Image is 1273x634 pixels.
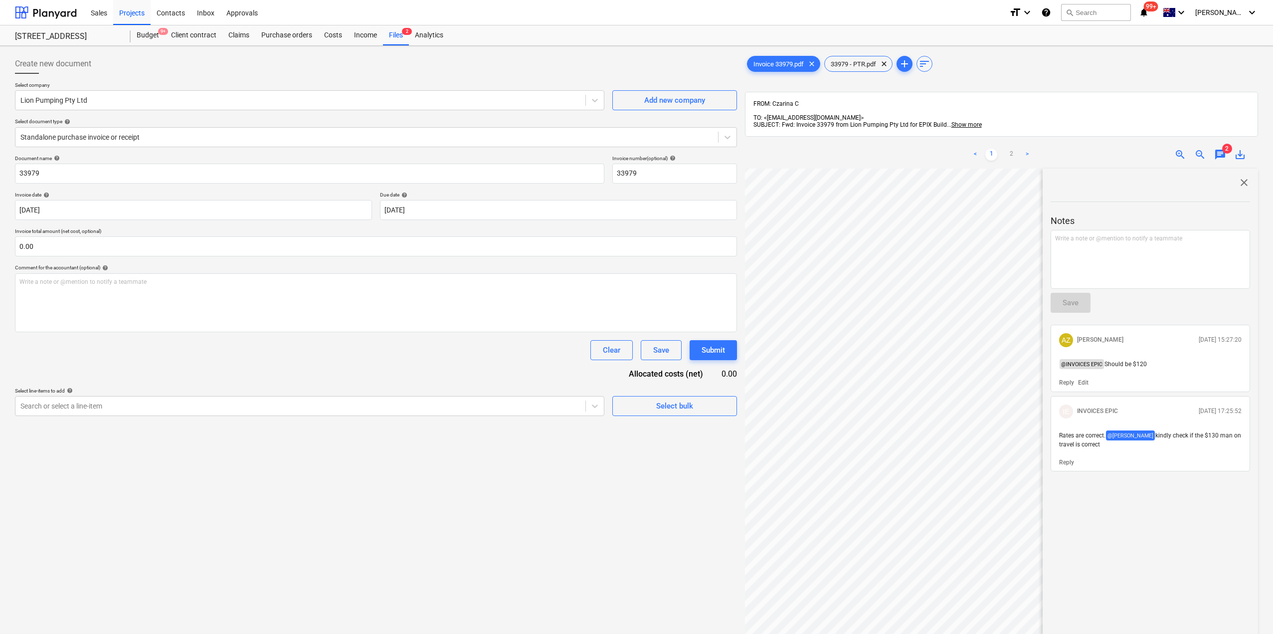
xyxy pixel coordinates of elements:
[165,25,222,45] a: Client contract
[15,236,737,256] input: Invoice total amount (net cost, optional)
[825,60,882,68] span: 33979 - PTR.pdf
[1005,149,1017,161] a: Page 2
[1060,359,1104,369] span: @ INVOICES EPIC
[1066,8,1074,16] span: search
[222,25,255,45] a: Claims
[131,25,165,45] a: Budget9+
[1238,177,1250,189] span: close
[1144,1,1158,11] span: 99+
[1104,361,1147,368] span: Should be $120
[1175,6,1187,18] i: keyboard_arrow_down
[1214,149,1226,161] span: chat
[402,28,412,35] span: 2
[1077,407,1118,416] p: INVOICES EPIC
[1063,408,1069,416] span: IE
[603,344,620,357] div: Clear
[690,340,737,360] button: Submit
[383,25,409,45] div: Files
[985,149,997,161] a: Page 1 is your current page
[656,400,693,413] div: Select bulk
[1194,149,1206,161] span: zoom_out
[607,368,720,380] div: Allocated costs (net)
[878,58,890,70] span: clear
[1059,458,1074,467] p: Reply
[753,100,799,107] span: FROM: Czarina C
[1139,6,1149,18] i: notifications
[612,396,737,416] button: Select bulk
[380,192,737,198] div: Due date
[899,58,910,70] span: add
[1195,8,1245,16] span: [PERSON_NAME]
[1059,379,1074,387] button: Reply
[65,388,73,394] span: help
[380,200,737,220] input: Due date not specified
[100,265,108,271] span: help
[918,58,930,70] span: sort
[719,368,736,380] div: 0.00
[1223,586,1273,634] iframe: Chat Widget
[15,192,372,198] div: Invoice date
[747,56,820,72] div: Invoice 33979.pdf
[753,114,864,121] span: TO: <[EMAIL_ADDRESS][DOMAIN_NAME]>
[1062,336,1071,344] span: AZ
[1106,430,1155,440] span: @ [PERSON_NAME]
[747,60,810,68] span: Invoice 33979.pdf
[644,94,705,107] div: Add new company
[1078,379,1089,387] button: Edit
[52,155,60,161] span: help
[806,58,818,70] span: clear
[1199,336,1242,344] p: [DATE] 15:27:20
[1009,6,1021,18] i: format_size
[1059,432,1105,439] span: Rates are correct.
[612,90,737,110] button: Add new company
[668,155,676,161] span: help
[1021,149,1033,161] a: Next page
[15,228,737,236] p: Invoice total amount (net cost, optional)
[383,25,409,45] a: Files2
[15,58,91,70] span: Create new document
[1199,407,1242,416] p: [DATE] 17:25:52
[15,118,737,125] div: Select document type
[15,31,119,42] div: [STREET_ADDRESS]
[348,25,383,45] a: Income
[1051,215,1250,227] p: Notes
[1059,333,1073,347] div: Andrew Zheng
[824,56,893,72] div: 33979 - PTR.pdf
[1222,144,1232,154] span: 2
[1234,149,1246,161] span: save_alt
[1077,336,1123,344] p: [PERSON_NAME]
[62,119,70,125] span: help
[947,121,982,128] span: ...
[255,25,318,45] a: Purchase orders
[1246,6,1258,18] i: keyboard_arrow_down
[409,25,449,45] a: Analytics
[15,388,604,394] div: Select line-items to add
[1041,6,1051,18] i: Knowledge base
[951,121,982,128] span: Show more
[1059,405,1073,419] div: INVOICES EPIC
[41,192,49,198] span: help
[1059,432,1243,448] span: kindly check if the $130 man on travel is correct
[15,200,372,220] input: Invoice date not specified
[1174,149,1186,161] span: zoom_in
[969,149,981,161] a: Previous page
[15,82,604,90] p: Select company
[612,164,737,184] input: Invoice number
[641,340,682,360] button: Save
[158,28,168,35] span: 9+
[1061,4,1131,21] button: Search
[590,340,633,360] button: Clear
[653,344,669,357] div: Save
[15,155,604,162] div: Document name
[131,25,165,45] div: Budget
[318,25,348,45] a: Costs
[1021,6,1033,18] i: keyboard_arrow_down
